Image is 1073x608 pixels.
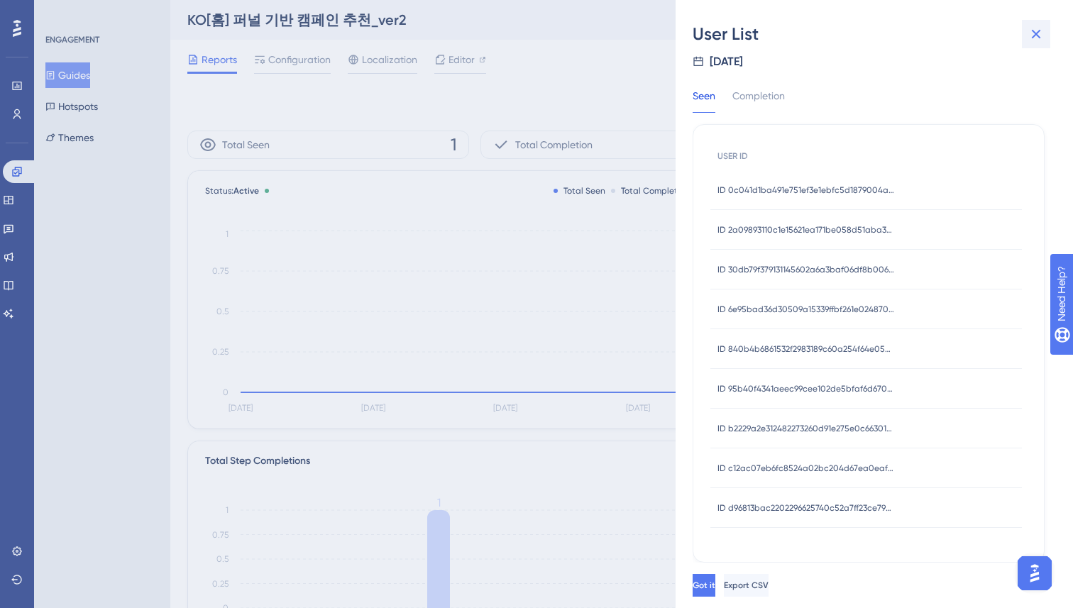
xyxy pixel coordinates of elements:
[717,224,895,236] span: ID 2a09893110c1e15621ea171be058d51aba326fe49bdb4b77b1a7322605d07c12
[717,463,895,474] span: ID c12ac07eb6fc8524a02bc204d67ea0eaf81ab5562e8f2545c22eb14c3562d2a3
[710,53,743,70] div: [DATE]
[1013,552,1056,595] iframe: UserGuiding AI Assistant Launcher
[717,502,895,514] span: ID d96813bac2202296625740c52a7ff23ce79c15e8f5ebe47d41967dba6a65f0da
[693,580,715,591] span: Got it
[717,150,748,162] span: USER ID
[717,304,895,315] span: ID 6e95bad36d30509a15339ffbf261e024870b7bec794c01bf159510fb717c179a
[693,87,715,113] div: Seen
[717,264,895,275] span: ID 30db79f379131145602a6a3baf06df8b006affca5364e6544aec534b96eb4cc1
[717,184,895,196] span: ID 0c041d1ba491e751ef3e1ebfc5d1879004a06f0ef6f0a82202af25a5dbba7444
[693,23,1056,45] div: User List
[33,4,89,21] span: Need Help?
[724,580,769,591] span: Export CSV
[717,343,895,355] span: ID 840b4b6861532f2983189c60a254f64e05538a7e73918319f51de086d8b69be0
[732,87,785,113] div: Completion
[717,383,895,394] span: ID 95b40f4341aeec99cee102de5bfaf6d6705df251069d44104b6a7244feea0d7e
[724,574,769,597] button: Export CSV
[717,423,895,434] span: ID b2229a2e312482273260d91e275e0c6630182981d6ad8f0aeac93471e2585171
[693,574,715,597] button: Got it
